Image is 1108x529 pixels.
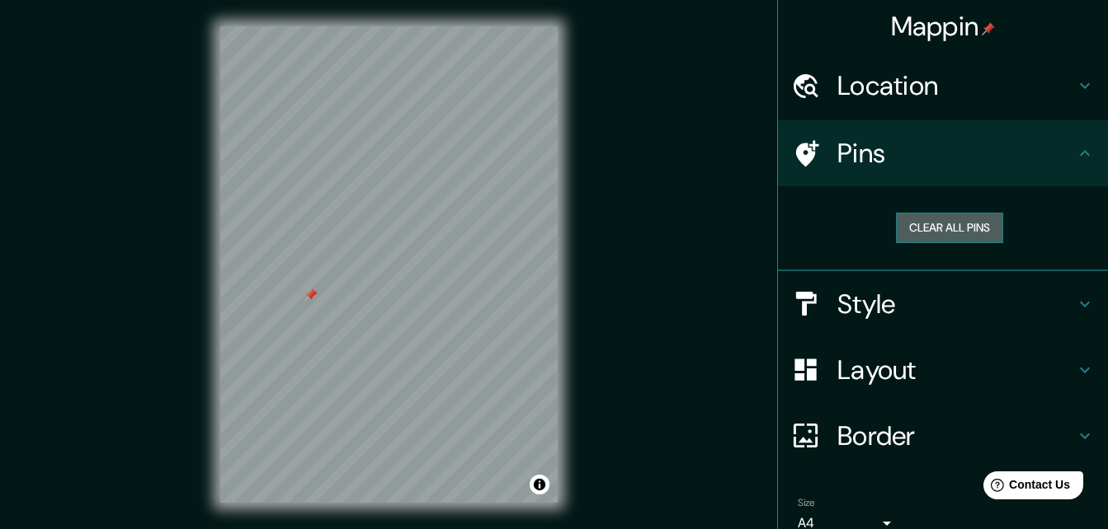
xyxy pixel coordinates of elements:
[778,337,1108,403] div: Layout
[530,475,549,494] button: Toggle attribution
[837,137,1075,170] h4: Pins
[896,213,1003,243] button: Clear all pins
[798,495,815,509] label: Size
[778,53,1108,119] div: Location
[778,403,1108,469] div: Border
[837,288,1075,321] h4: Style
[778,271,1108,337] div: Style
[891,10,996,43] h4: Mappin
[837,69,1075,102] h4: Location
[837,419,1075,452] h4: Border
[778,120,1108,186] div: Pins
[220,26,558,503] canvas: Map
[961,465,1090,511] iframe: Help widget launcher
[982,22,995,35] img: pin-icon.png
[837,353,1075,386] h4: Layout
